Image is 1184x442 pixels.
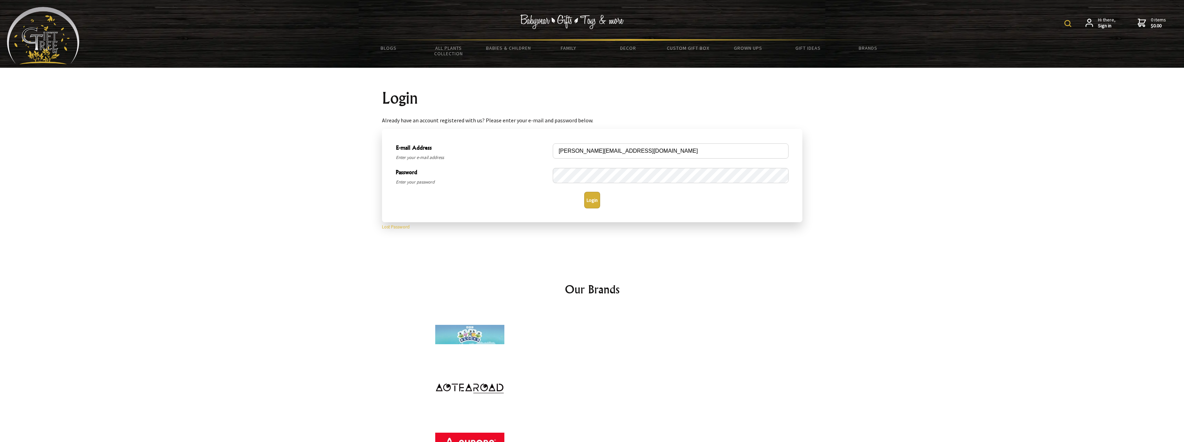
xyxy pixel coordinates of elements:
[1151,17,1166,29] span: 0 items
[435,309,504,360] img: Alphablocks
[520,15,624,29] img: Babywear - Gifts - Toys & more
[396,178,549,186] span: Enter your password
[1085,17,1116,29] a: Hi there,Sign in
[7,7,80,64] img: Babyware - Gifts - Toys and more...
[1064,20,1071,27] img: product search
[598,41,658,55] a: Decor
[584,192,600,208] button: Login
[478,41,538,55] a: Babies & Children
[838,41,898,55] a: Brands
[658,41,718,55] a: Custom Gift Box
[1151,23,1166,29] strong: $0.00
[553,143,789,159] input: E-mail Address
[382,90,802,106] h1: Login
[1098,23,1116,29] strong: Sign in
[396,153,549,162] span: Enter your e-mail address
[1138,17,1166,29] a: 0 items$0.00
[396,143,549,153] span: E-mail Address
[538,41,598,55] a: Family
[388,281,797,298] h2: Our Brands
[435,363,504,414] img: Aotearoad
[382,116,802,124] p: Already have an account registered with us? Please enter your e-mail and password below.
[778,41,838,55] a: Gift Ideas
[718,41,778,55] a: Grown Ups
[419,41,478,61] a: All Plants Collection
[1098,17,1116,29] span: Hi there,
[359,41,419,55] a: BLOGS
[396,168,549,178] span: Password
[553,168,789,183] input: Password
[382,224,410,230] a: Lost Password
